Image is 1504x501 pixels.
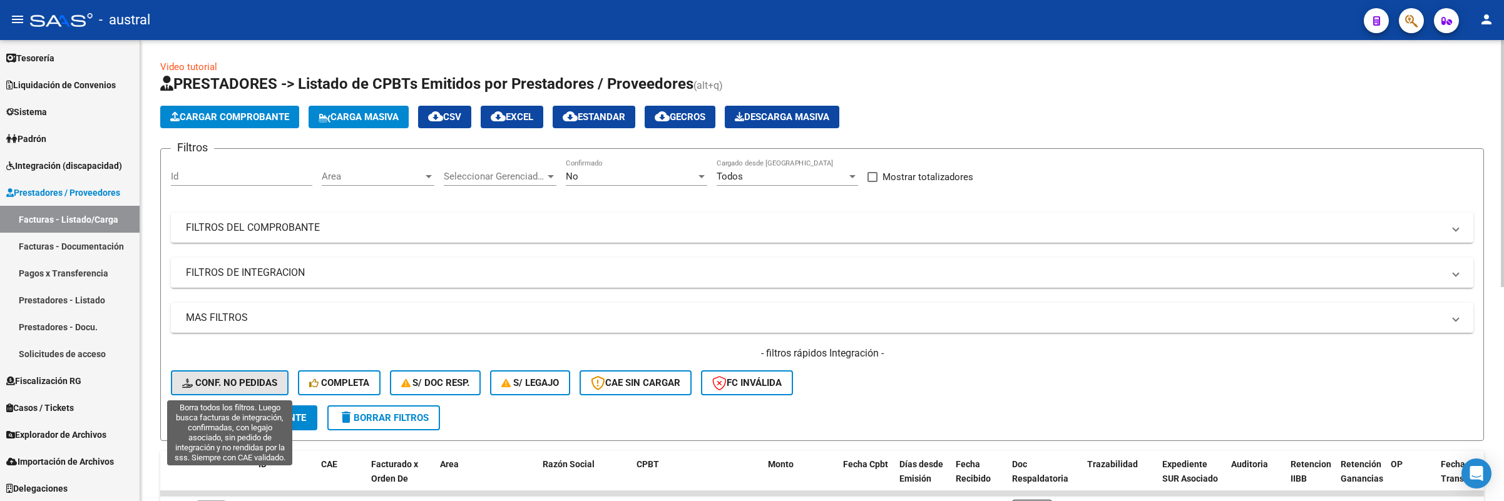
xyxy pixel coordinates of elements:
button: Borrar Filtros [327,405,440,430]
mat-expansion-panel-header: FILTROS DEL COMPROBANTE [171,213,1473,243]
mat-expansion-panel-header: MAS FILTROS [171,303,1473,333]
span: Completa [309,377,369,388]
button: S/ Doc Resp. [390,370,481,395]
span: - austral [99,6,150,34]
span: Estandar [563,111,625,123]
span: Todos [717,171,743,182]
span: Importación de Archivos [6,455,114,468]
span: OP [1391,459,1403,469]
span: Liquidación de Convenios [6,78,116,92]
span: Area [440,459,459,469]
span: Doc Respaldatoria [1012,459,1068,483]
h3: Filtros [171,139,214,156]
span: Conf. no pedidas [182,377,277,388]
button: CAE SIN CARGAR [580,370,692,395]
span: Delegaciones [6,482,68,495]
span: Gecros [655,111,705,123]
span: FC Inválida [712,377,782,388]
span: Fecha Recibido [956,459,991,483]
span: CAE SIN CARGAR [591,377,680,388]
button: Conf. no pedidas [171,370,289,395]
mat-icon: cloud_download [563,109,578,124]
span: Borrar Filtros [339,412,429,423]
mat-icon: person [1479,12,1494,27]
span: Fiscalización RG [6,374,81,388]
mat-icon: search [182,410,197,425]
span: Fecha Cpbt [843,459,888,469]
span: ID [258,459,267,469]
span: Facturado x Orden De [371,459,418,483]
button: Cargar Comprobante [160,106,299,128]
h4: - filtros rápidos Integración - [171,347,1473,360]
span: Casos / Tickets [6,401,74,415]
mat-icon: cloud_download [655,109,670,124]
span: S/ legajo [501,377,559,388]
span: CSV [428,111,461,123]
span: Integración (discapacidad) [6,159,122,173]
mat-icon: menu [10,12,25,27]
button: CSV [418,106,471,128]
span: Padrón [6,132,46,146]
button: FC Inválida [701,370,793,395]
span: Fecha Transferido [1441,459,1488,483]
span: Trazabilidad [1087,459,1138,469]
span: S/ Doc Resp. [401,377,470,388]
button: Carga Masiva [309,106,409,128]
button: S/ legajo [490,370,570,395]
a: Video tutorial [160,61,217,73]
span: Tesorería [6,51,54,65]
button: Completa [298,370,381,395]
button: Descarga Masiva [725,106,839,128]
mat-icon: delete [339,410,354,425]
app-download-masive: Descarga masiva de comprobantes (adjuntos) [725,106,839,128]
span: Cargar Comprobante [170,111,289,123]
span: Expediente SUR Asociado [1162,459,1218,483]
span: Días desde Emisión [899,459,943,483]
span: Mostrar totalizadores [882,170,973,185]
span: CAE [321,459,337,469]
mat-icon: cloud_download [428,109,443,124]
span: Razón Social [543,459,595,469]
span: Carga Masiva [319,111,399,123]
span: Prestadores / Proveedores [6,186,120,200]
span: Descarga Masiva [735,111,829,123]
button: Buscar Comprobante [171,405,317,430]
button: Estandar [553,106,635,128]
span: Buscar Comprobante [182,412,306,423]
span: No [566,171,578,182]
mat-panel-title: MAS FILTROS [186,311,1443,325]
mat-icon: cloud_download [491,109,506,124]
span: Auditoria [1231,459,1268,469]
span: PRESTADORES -> Listado de CPBTs Emitidos por Prestadores / Proveedores [160,75,693,93]
span: Retencion IIBB [1291,459,1331,483]
span: (alt+q) [693,79,723,91]
div: Open Intercom Messenger [1461,458,1491,488]
mat-panel-title: FILTROS DEL COMPROBANTE [186,221,1443,235]
span: EXCEL [491,111,533,123]
span: Area [322,171,423,182]
span: Retención Ganancias [1341,459,1383,483]
span: Monto [768,459,794,469]
button: EXCEL [481,106,543,128]
span: Explorador de Archivos [6,428,106,442]
span: CPBT [637,459,659,469]
mat-panel-title: FILTROS DE INTEGRACION [186,266,1443,280]
mat-expansion-panel-header: FILTROS DE INTEGRACION [171,258,1473,288]
span: Seleccionar Gerenciador [444,171,545,182]
button: Gecros [645,106,715,128]
span: Sistema [6,105,47,119]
